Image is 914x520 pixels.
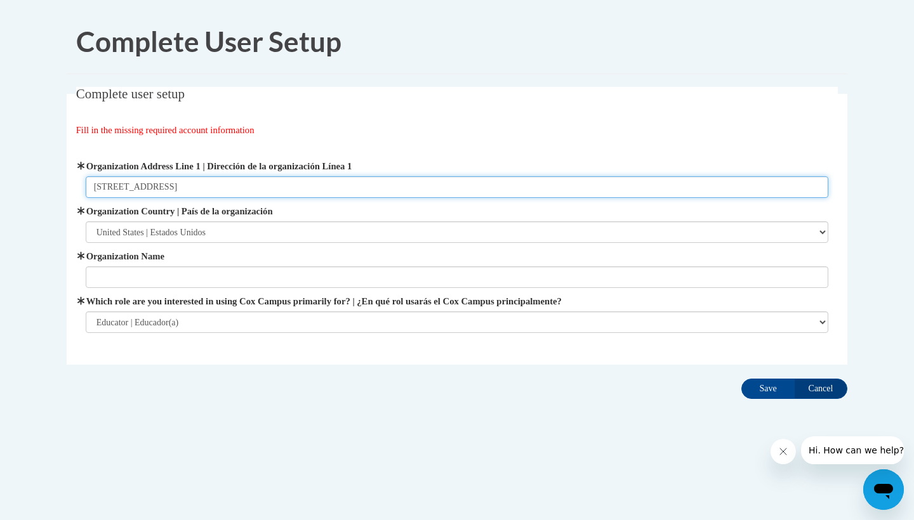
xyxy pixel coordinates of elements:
[86,249,829,263] label: Organization Name
[76,125,255,135] span: Fill in the missing required account information
[86,176,829,198] input: Metadata input
[76,86,185,101] span: Complete user setup
[86,204,829,218] label: Organization Country | País de la organización
[86,266,829,288] input: Metadata input
[801,436,904,464] iframe: Message from company
[86,159,829,173] label: Organization Address Line 1 | Dirección de la organización Línea 1
[741,379,795,399] input: Save
[86,294,829,308] label: Which role are you interested in using Cox Campus primarily for? | ¿En qué rol usarás el Cox Camp...
[76,25,341,58] span: Complete User Setup
[863,469,904,510] iframe: Button to launch messaging window
[771,439,796,464] iframe: Close message
[794,379,847,399] input: Cancel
